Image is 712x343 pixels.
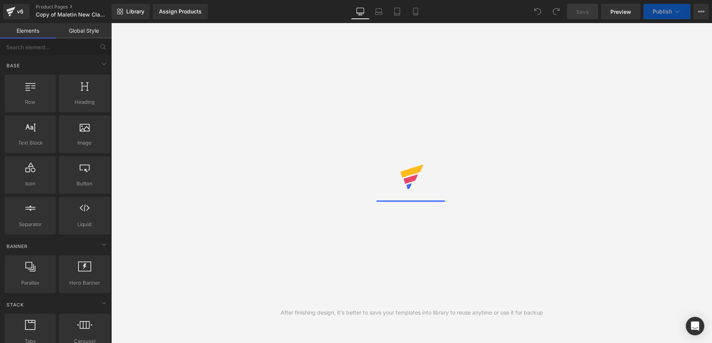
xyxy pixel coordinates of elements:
a: Mobile [406,4,425,19]
div: Assign Products [159,8,202,15]
a: New Library [112,4,150,19]
span: Banner [6,243,28,250]
span: Separator [7,220,53,228]
button: More [694,4,709,19]
span: Publish [653,8,672,15]
span: Copy of Maletin New Classic [36,12,108,18]
a: v6 [3,4,30,19]
div: Open Intercom Messenger [686,317,704,335]
span: Base [6,62,21,69]
span: Button [61,180,108,188]
button: Publish [643,4,690,19]
span: Parallax [7,279,53,287]
a: Preview [601,4,640,19]
span: Save [576,8,589,16]
a: Tablet [388,4,406,19]
span: Row [7,98,53,106]
span: Image [61,139,108,147]
div: After finishing design, it's better to save your templates into library to reuse anytime or use i... [281,308,543,317]
button: Undo [530,4,545,19]
span: Text Block [7,139,53,147]
span: Liquid [61,220,108,228]
span: Stack [6,301,25,308]
a: Desktop [351,4,369,19]
span: Preview [610,8,631,16]
button: Redo [548,4,564,19]
a: Global Style [56,23,112,38]
span: Heading [61,98,108,106]
a: Laptop [369,4,388,19]
div: v6 [15,7,25,17]
span: Icon [7,180,53,188]
a: Product Pages [36,4,122,10]
span: Library [126,8,144,15]
span: Hero Banner [61,279,108,287]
